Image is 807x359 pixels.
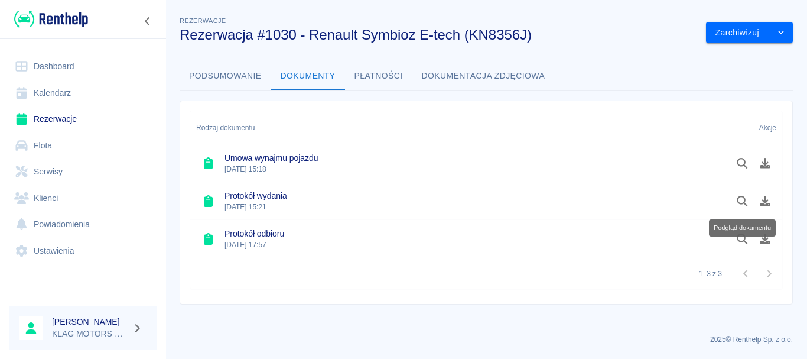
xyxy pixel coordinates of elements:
div: Akcje [759,111,776,144]
div: Rodzaj dokumentu [196,111,255,144]
p: 2025 © Renthelp Sp. z o.o. [180,334,793,345]
a: Rezerwacje [9,106,157,132]
button: Dokumenty [271,62,345,90]
h3: Rezerwacja #1030 - Renault Symbioz E-tech (KN8356J) [180,27,697,43]
button: Pobierz dokument [754,191,777,211]
button: Zwiń nawigację [139,14,157,29]
button: Podgląd dokumentu [731,153,754,173]
span: Rezerwacje [180,17,226,24]
a: Renthelp logo [9,9,88,29]
button: drop-down [769,22,793,44]
img: Renthelp logo [14,9,88,29]
h6: Umowa wynajmu pojazdu [224,152,318,164]
button: Podsumowanie [180,62,271,90]
button: Pobierz dokument [754,229,777,249]
div: Akcje [713,111,782,144]
a: Kalendarz [9,80,157,106]
a: Powiadomienia [9,211,157,238]
a: Flota [9,132,157,159]
a: Dashboard [9,53,157,80]
h6: [PERSON_NAME] [52,316,128,328]
h6: Protokół wydania [224,190,287,202]
p: [DATE] 15:18 [224,164,318,174]
button: Płatności [345,62,412,90]
button: Zarchiwizuj [706,22,769,44]
a: Serwisy [9,159,157,185]
p: KLAG MOTORS Rent a Car [52,328,128,340]
h6: Protokół odbioru [224,228,284,240]
button: Podgląd dokumentu [731,229,754,249]
p: 1–3 z 3 [699,269,722,279]
button: Pobierz dokument [754,153,777,173]
div: Podgląd dokumentu [709,219,776,237]
p: [DATE] 17:57 [224,240,284,250]
a: Klienci [9,185,157,212]
button: Dokumentacja zdjęciowa [412,62,555,90]
button: Podgląd dokumentu [731,191,754,211]
p: [DATE] 15:21 [224,202,287,212]
a: Ustawienia [9,238,157,264]
div: Rodzaj dokumentu [190,111,713,144]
